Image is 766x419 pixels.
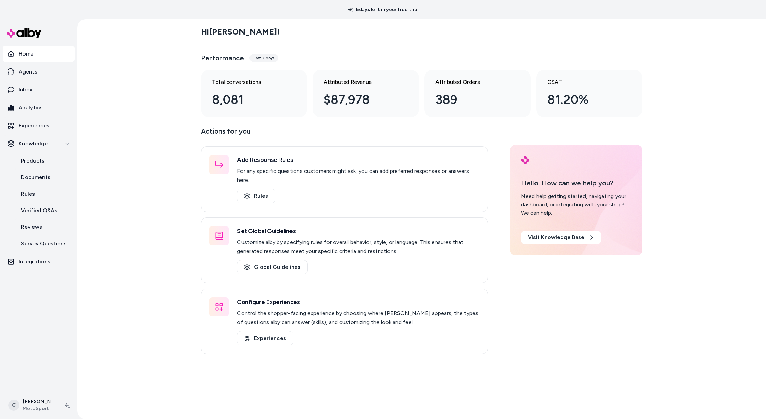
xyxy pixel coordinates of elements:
[19,139,48,148] p: Knowledge
[19,68,37,76] p: Agents
[201,70,307,117] a: Total conversations 8,081
[424,70,531,117] a: Attributed Orders 389
[212,78,285,86] h3: Total conversations
[237,155,479,165] h3: Add Response Rules
[249,54,278,62] div: Last 7 days
[237,238,479,256] p: Customize alby by specifying rules for overall behavior, style, or language. This ensures that ge...
[547,78,620,86] h3: CSAT
[324,78,397,86] h3: Attributed Revenue
[3,253,75,270] a: Integrations
[4,394,59,416] button: C[PERSON_NAME]MotoSport
[344,6,422,13] p: 6 days left in your free trial
[237,309,479,327] p: Control the shopper-facing experience by choosing where [PERSON_NAME] appears, the types of quest...
[3,99,75,116] a: Analytics
[23,405,54,412] span: MotoSport
[8,400,19,411] span: C
[21,157,45,165] p: Products
[547,90,620,109] div: 81.20%
[14,235,75,252] a: Survey Questions
[3,117,75,134] a: Experiences
[14,169,75,186] a: Documents
[237,331,293,345] a: Experiences
[521,178,631,188] p: Hello. How can we help you?
[14,186,75,202] a: Rules
[21,240,67,248] p: Survey Questions
[19,257,50,266] p: Integrations
[19,104,43,112] p: Analytics
[14,202,75,219] a: Verified Q&As
[324,90,397,109] div: $87,978
[521,156,529,164] img: alby Logo
[23,398,54,405] p: [PERSON_NAME]
[212,90,285,109] div: 8,081
[237,260,308,274] a: Global Guidelines
[19,86,32,94] p: Inbox
[237,297,479,307] h3: Configure Experiences
[536,70,642,117] a: CSAT 81.20%
[237,189,275,203] a: Rules
[3,46,75,62] a: Home
[21,206,57,215] p: Verified Q&As
[521,231,601,244] a: Visit Knowledge Base
[21,223,42,231] p: Reviews
[14,219,75,235] a: Reviews
[237,167,479,185] p: For any specific questions customers might ask, you can add preferred responses or answers here.
[21,190,35,198] p: Rules
[435,78,509,86] h3: Attributed Orders
[21,173,50,182] p: Documents
[201,27,279,37] h2: Hi [PERSON_NAME] !
[14,153,75,169] a: Products
[237,226,479,236] h3: Set Global Guidelines
[201,126,488,142] p: Actions for you
[435,90,509,109] div: 389
[7,28,41,38] img: alby Logo
[521,192,631,217] div: Need help getting started, navigating your dashboard, or integrating with your shop? We can help.
[19,50,33,58] p: Home
[3,81,75,98] a: Inbox
[313,70,419,117] a: Attributed Revenue $87,978
[3,135,75,152] button: Knowledge
[201,53,244,63] h3: Performance
[19,121,49,130] p: Experiences
[3,64,75,80] a: Agents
